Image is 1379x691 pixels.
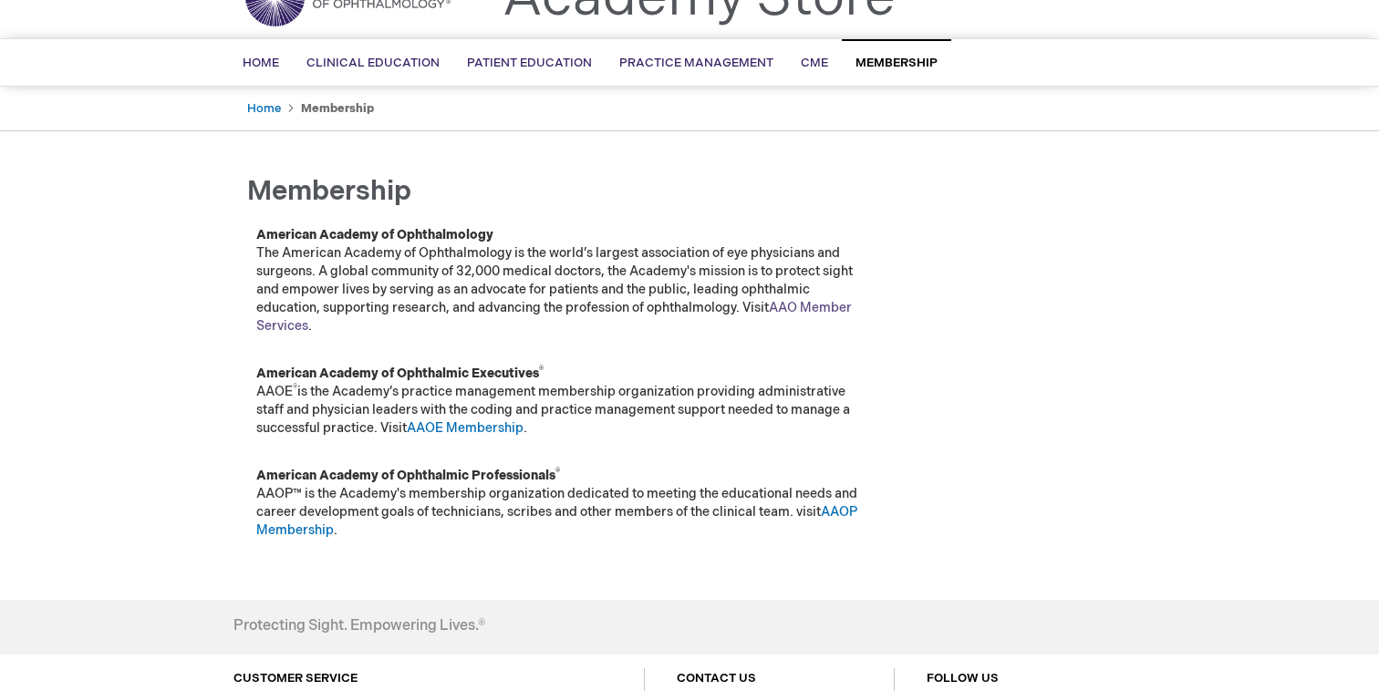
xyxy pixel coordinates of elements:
[301,101,374,116] strong: Membership
[256,226,867,335] p: The American Academy of Ophthalmology is the world’s largest association of eye physicians and su...
[539,365,544,376] sup: ®
[233,671,358,686] a: CUSTOMER SERVICE
[256,467,867,540] p: AAOP™ is the Academy's membership organization dedicated to meeting the educational needs and car...
[467,56,592,70] span: Patient Education
[927,671,999,686] a: FOLLOW US
[619,56,773,70] span: Practice Management
[677,671,756,686] a: CONTACT US
[247,101,281,116] a: Home
[233,618,485,634] h4: Protecting Sight. Empowering Lives.®
[247,175,411,208] span: Membership
[293,383,297,394] sup: ®
[256,365,867,438] p: AAOE is the Academy’s practice management membership organization providing administrative staff ...
[555,467,560,478] sup: ®
[855,56,938,70] span: Membership
[256,366,544,381] strong: American Academy of Ophthalmic Executives
[243,56,279,70] span: Home
[801,56,828,70] span: CME
[256,468,560,483] strong: American Academy of Ophthalmic Professionals
[407,420,524,436] a: AAOE Membership
[256,227,493,242] strong: American Academy of Ophthalmology
[306,56,440,70] span: Clinical Education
